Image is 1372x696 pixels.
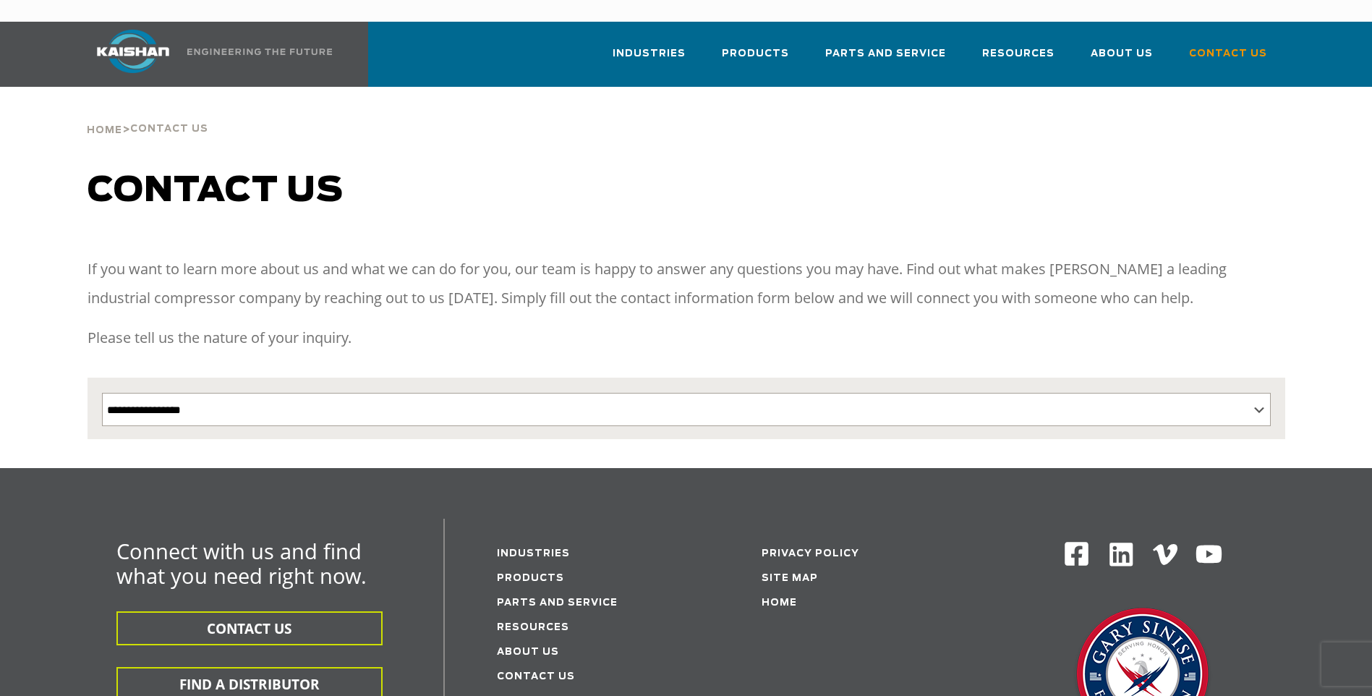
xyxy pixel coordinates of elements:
[116,611,383,645] button: CONTACT US
[497,672,575,682] a: Contact Us
[1063,540,1090,567] img: Facebook
[497,648,559,657] a: About Us
[130,124,208,134] span: Contact Us
[87,126,122,135] span: Home
[762,574,818,583] a: Site Map
[1189,35,1267,84] a: Contact Us
[825,35,946,84] a: Parts and Service
[79,22,335,87] a: Kaishan USA
[88,174,344,208] span: Contact us
[88,323,1285,352] p: Please tell us the nature of your inquiry.
[1189,46,1267,62] span: Contact Us
[762,549,859,559] a: Privacy Policy
[982,35,1054,84] a: Resources
[187,48,332,55] img: Engineering the future
[79,30,187,73] img: kaishan logo
[88,255,1285,313] p: If you want to learn more about us and what we can do for you, our team is happy to answer any qu...
[497,623,569,632] a: Resources
[722,35,789,84] a: Products
[1091,35,1153,84] a: About Us
[982,46,1054,62] span: Resources
[1153,544,1177,565] img: Vimeo
[762,598,797,608] a: Home
[722,46,789,62] span: Products
[87,87,208,142] div: >
[613,46,686,62] span: Industries
[497,549,570,559] a: Industries
[497,574,564,583] a: Products
[1091,46,1153,62] span: About Us
[116,537,367,590] span: Connect with us and find what you need right now.
[1107,540,1135,569] img: Linkedin
[1195,540,1223,569] img: Youtube
[87,123,122,136] a: Home
[825,46,946,62] span: Parts and Service
[497,598,618,608] a: Parts and service
[613,35,686,84] a: Industries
